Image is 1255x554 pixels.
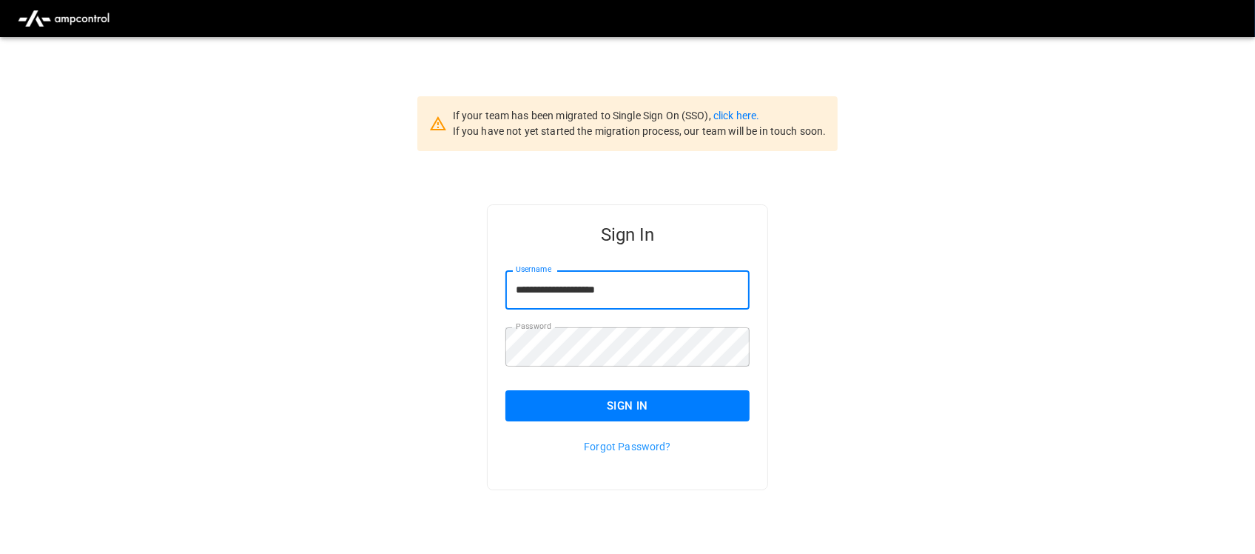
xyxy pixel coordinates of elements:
[453,110,713,121] span: If your team has been migrated to Single Sign On (SSO),
[12,4,115,33] img: ampcontrol.io logo
[505,390,750,421] button: Sign In
[516,264,551,276] label: Username
[713,110,759,121] a: click here.
[516,321,551,333] label: Password
[505,223,750,247] h5: Sign In
[453,125,827,137] span: If you have not yet started the migration process, our team will be in touch soon.
[505,439,750,454] p: Forgot Password?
